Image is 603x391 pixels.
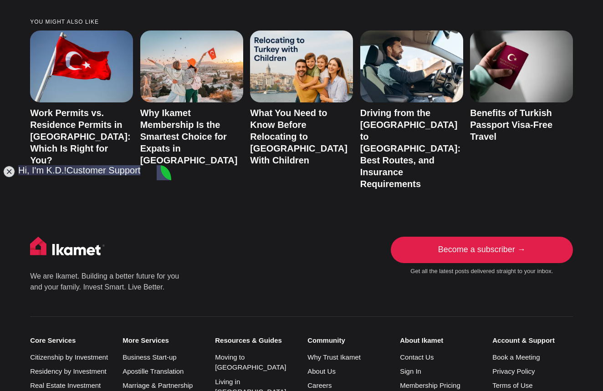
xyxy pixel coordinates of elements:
[307,353,361,361] a: Why Trust Ikamet
[492,336,573,345] small: Account & Support
[215,353,286,371] a: Moving to [GEOGRAPHIC_DATA]
[470,30,573,102] img: Benefits of Turkish Passport Visa-Free Travel
[391,268,573,275] small: Get all the latest posts delivered straight to your inbox.
[470,108,552,142] a: Benefits of Turkish Passport Visa-Free Travel
[360,108,460,189] a: Driving from the [GEOGRAPHIC_DATA] to [GEOGRAPHIC_DATA]: Best Routes, and Insurance Requirements
[15,38,322,50] p: Become a member of to start commenting.
[307,381,332,389] a: Careers
[391,237,573,263] a: Become a subscriber →
[492,353,540,361] a: Book a Meeting
[307,367,336,375] a: About Us
[307,336,388,345] small: Community
[250,30,353,102] img: What You Need to Know Before Relocating to Turkey With Children
[492,381,532,389] a: Terms of Use
[190,88,215,97] button: Sign in
[155,39,184,48] span: Ikamet
[122,87,189,98] span: Already a member?
[101,18,236,35] h1: Start the conversation
[360,30,463,102] img: Driving from the UK to Türkiye: Best Routes, and Insurance Requirements
[30,30,133,102] img: Work Permits vs. Residence Permits in Türkiye: Which Is Right for You?
[30,108,130,165] a: Work Permits vs. Residence Permits in [GEOGRAPHIC_DATA]: Which Is Right for You?
[400,381,460,389] a: Membership Pricing
[400,367,421,375] a: Sign In
[250,108,347,165] a: What You Need to Know Before Relocating to [GEOGRAPHIC_DATA] With Children
[492,367,535,375] a: Privacy Policy
[400,336,480,345] small: About Ikamet
[140,30,243,102] img: Why Ikamet Membership Is the Smartest Choice for Expats in Türkiye
[138,62,199,82] button: Sign up now
[30,19,573,25] small: You might also like
[140,108,238,165] a: Why Ikamet Membership Is the Smartest Choice for Expats in [GEOGRAPHIC_DATA]
[215,336,296,345] small: Resources & Guides
[400,353,434,361] a: Contact Us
